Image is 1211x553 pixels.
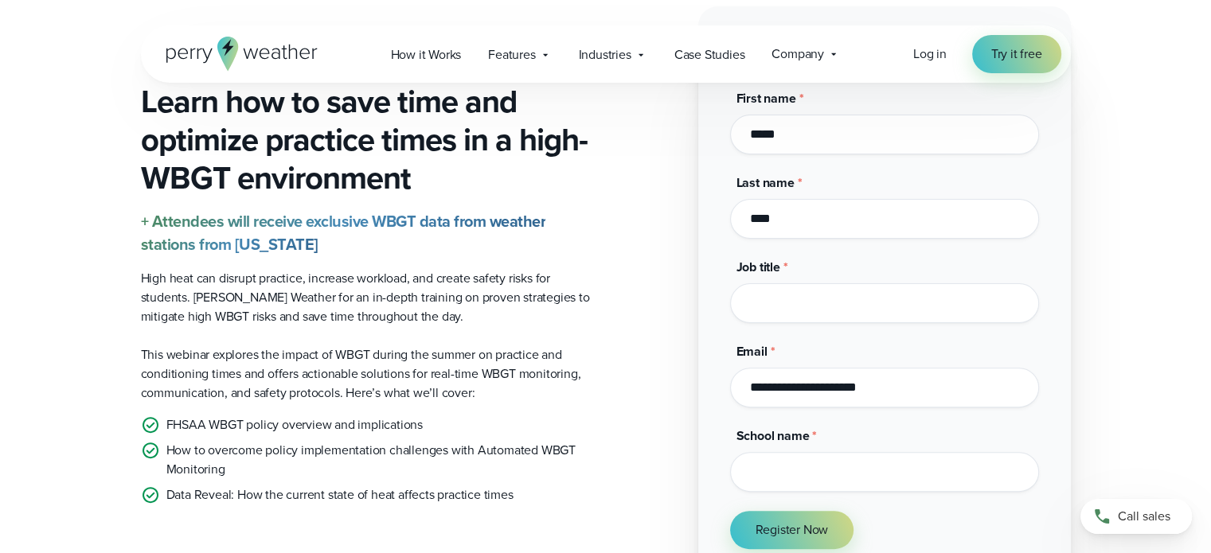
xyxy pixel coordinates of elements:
[141,209,546,256] strong: + Attendees will receive exclusive WBGT data from weather stations from [US_STATE]
[166,441,593,479] p: How to overcome policy implementation challenges with Automated WBGT Monitoring
[579,45,631,64] span: Industries
[772,45,824,64] span: Company
[913,45,947,63] span: Log in
[736,258,780,276] span: Job title
[141,269,593,326] p: High heat can disrupt practice, increase workload, and create safety risks for students. [PERSON_...
[991,45,1042,64] span: Try it free
[913,45,947,64] a: Log in
[391,45,462,64] span: How it Works
[1118,507,1170,526] span: Call sales
[736,342,768,360] span: Email
[736,173,795,192] span: Last name
[661,38,759,71] a: Case Studies
[141,83,593,197] h3: Learn how to save time and optimize practice times in a high-WBGT environment
[141,345,593,403] p: This webinar explores the impact of WBGT during the summer on practice and conditioning times and...
[1080,499,1192,534] a: Call sales
[730,511,854,549] button: Register Now
[166,485,514,504] p: Data Reveal: How the current state of heat affects practice times
[674,45,745,64] span: Case Studies
[766,24,1003,53] strong: Register for the Live Webinar
[736,426,810,445] span: School name
[166,415,423,434] p: FHSAA WBGT policy overview and implications
[756,520,829,539] span: Register Now
[736,89,796,107] span: First name
[488,45,535,64] span: Features
[972,35,1061,73] a: Try it free
[377,38,475,71] a: How it Works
